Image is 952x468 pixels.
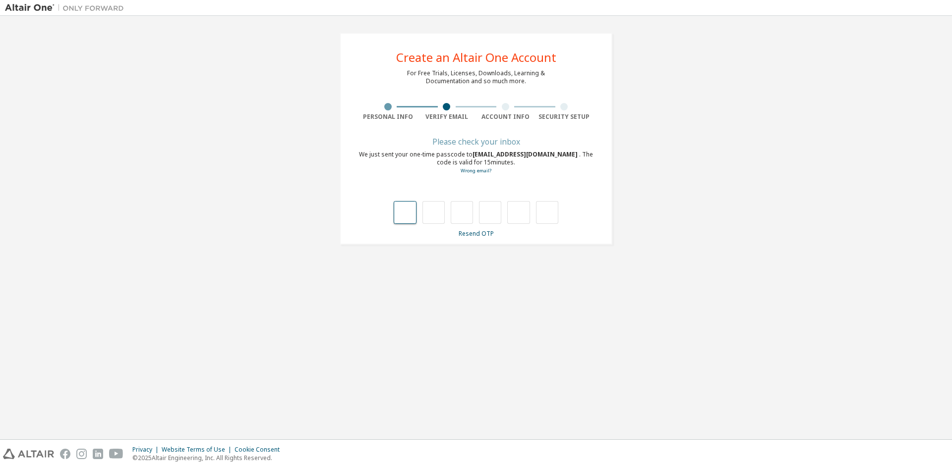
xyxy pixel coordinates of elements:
[235,446,286,454] div: Cookie Consent
[459,229,494,238] a: Resend OTP
[132,446,162,454] div: Privacy
[358,139,594,145] div: Please check your inbox
[407,69,545,85] div: For Free Trials, Licenses, Downloads, Learning & Documentation and so much more.
[3,449,54,459] img: altair_logo.svg
[162,446,235,454] div: Website Terms of Use
[358,151,594,175] div: We just sent your one-time passcode to . The code is valid for 15 minutes.
[417,113,476,121] div: Verify Email
[109,449,123,459] img: youtube.svg
[476,113,535,121] div: Account Info
[473,150,579,158] span: [EMAIL_ADDRESS][DOMAIN_NAME]
[76,449,87,459] img: instagram.svg
[132,454,286,462] p: © 2025 Altair Engineering, Inc. All Rights Reserved.
[93,449,103,459] img: linkedin.svg
[461,167,491,174] a: Go back to the registration form
[60,449,70,459] img: facebook.svg
[535,113,594,121] div: Security Setup
[358,113,417,121] div: Personal Info
[5,3,129,13] img: Altair One
[396,52,556,63] div: Create an Altair One Account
